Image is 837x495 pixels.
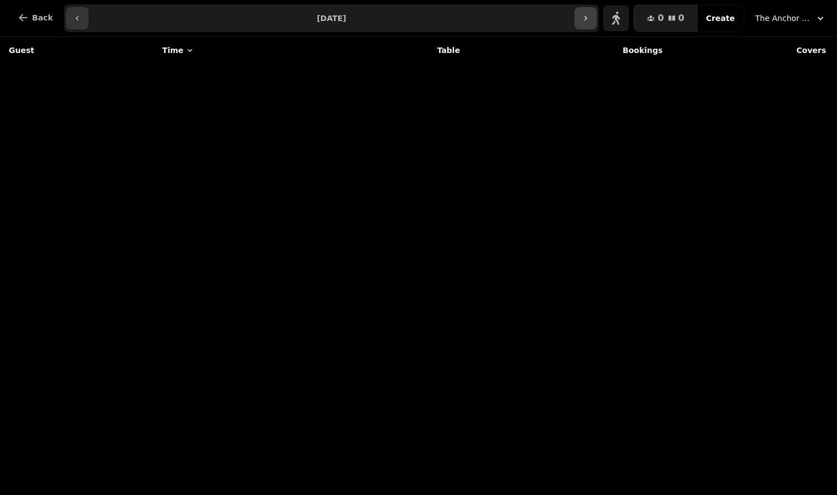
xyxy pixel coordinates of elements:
th: Covers [669,37,833,64]
span: The Anchor Inn [755,13,810,24]
span: 0 [657,14,664,23]
span: 0 [678,14,685,23]
button: Create [697,5,744,31]
span: Back [32,14,53,22]
th: Bookings [467,37,670,64]
button: 00 [634,5,697,31]
th: Table [329,37,466,64]
button: Back [9,4,62,31]
span: Time [162,45,183,56]
button: Time [162,45,194,56]
span: Create [706,14,735,22]
button: The Anchor Inn [749,8,833,28]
